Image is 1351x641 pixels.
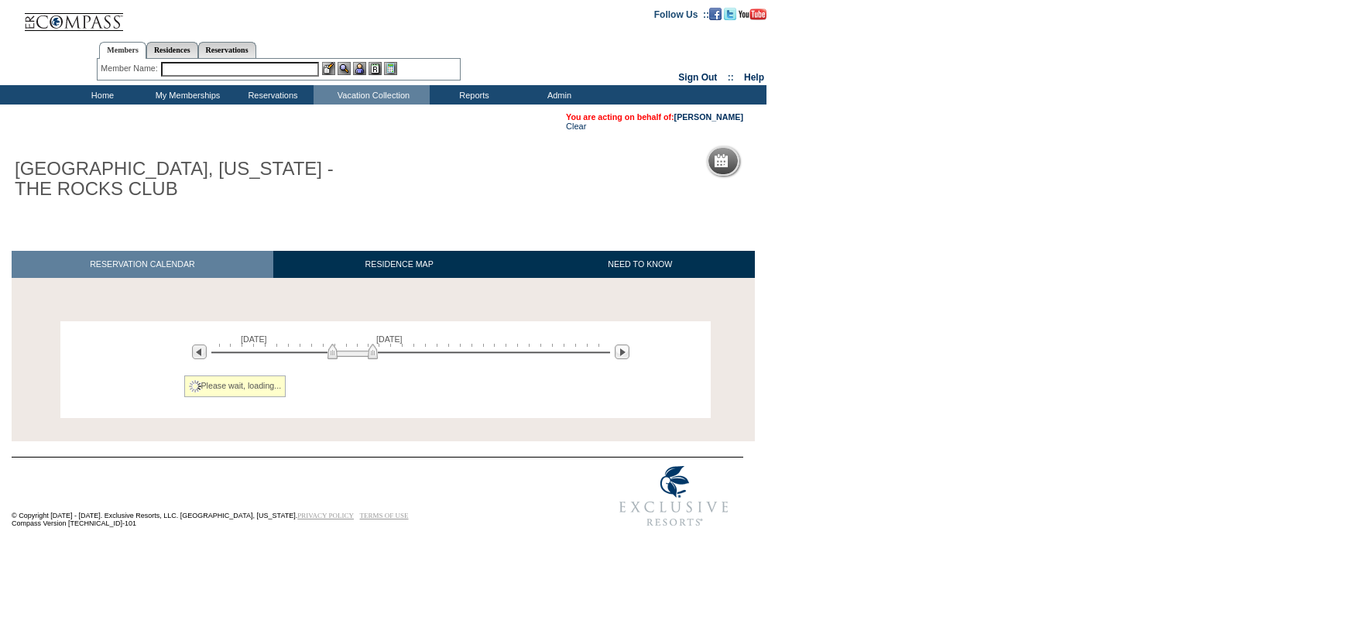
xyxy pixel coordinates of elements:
[338,62,351,75] img: View
[192,344,207,359] img: Previous
[678,72,717,83] a: Sign Out
[369,62,382,75] img: Reservations
[12,251,273,278] a: RESERVATION CALENDAR
[198,42,256,58] a: Reservations
[739,9,766,20] img: Subscribe to our YouTube Channel
[430,85,515,105] td: Reports
[724,8,736,20] img: Follow us on Twitter
[99,42,146,59] a: Members
[525,251,755,278] a: NEED TO KNOW
[674,112,743,122] a: [PERSON_NAME]
[12,156,358,203] h1: [GEOGRAPHIC_DATA], [US_STATE] - THE ROCKS CLUB
[728,72,734,83] span: ::
[58,85,143,105] td: Home
[605,458,743,535] img: Exclusive Resorts
[184,375,286,397] div: Please wait, loading...
[101,62,160,75] div: Member Name:
[146,42,198,58] a: Residences
[654,8,709,20] td: Follow Us ::
[384,62,397,75] img: b_calculator.gif
[241,334,267,344] span: [DATE]
[566,122,586,131] a: Clear
[12,459,554,536] td: © Copyright [DATE] - [DATE]. Exclusive Resorts, LLC. [GEOGRAPHIC_DATA], [US_STATE]. Compass Versi...
[360,512,409,519] a: TERMS OF USE
[615,344,629,359] img: Next
[273,251,526,278] a: RESIDENCE MAP
[515,85,600,105] td: Admin
[353,62,366,75] img: Impersonate
[322,62,335,75] img: b_edit.gif
[724,9,736,18] a: Follow us on Twitter
[566,112,743,122] span: You are acting on behalf of:
[228,85,314,105] td: Reservations
[744,72,764,83] a: Help
[709,8,722,20] img: Become our fan on Facebook
[376,334,403,344] span: [DATE]
[189,380,201,392] img: spinner2.gif
[297,512,354,519] a: PRIVACY POLICY
[314,85,430,105] td: Vacation Collection
[143,85,228,105] td: My Memberships
[739,9,766,18] a: Subscribe to our YouTube Channel
[734,156,852,166] h5: Reservation Calendar
[709,9,722,18] a: Become our fan on Facebook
